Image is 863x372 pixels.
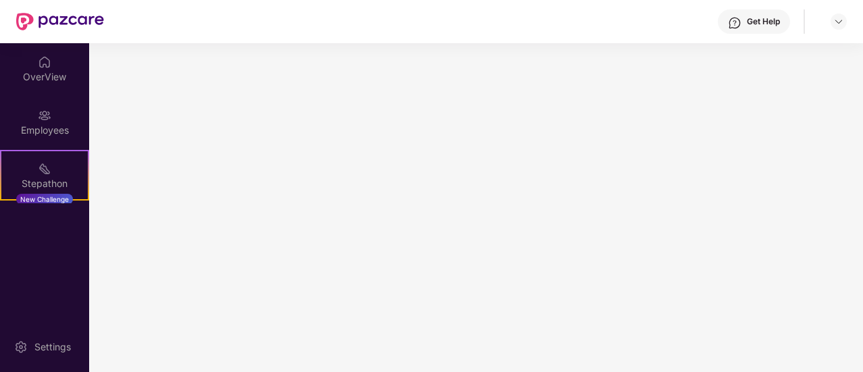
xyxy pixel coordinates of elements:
[747,16,780,27] div: Get Help
[38,55,51,69] img: svg+xml;base64,PHN2ZyBpZD0iSG9tZSIgeG1sbnM9Imh0dHA6Ly93d3cudzMub3JnLzIwMDAvc3ZnIiB3aWR0aD0iMjAiIG...
[16,194,73,205] div: New Challenge
[38,162,51,176] img: svg+xml;base64,PHN2ZyB4bWxucz0iaHR0cDovL3d3dy53My5vcmcvMjAwMC9zdmciIHdpZHRoPSIyMSIgaGVpZ2h0PSIyMC...
[38,109,51,122] img: svg+xml;base64,PHN2ZyBpZD0iRW1wbG95ZWVzIiB4bWxucz0iaHR0cDovL3d3dy53My5vcmcvMjAwMC9zdmciIHdpZHRoPS...
[728,16,741,30] img: svg+xml;base64,PHN2ZyBpZD0iSGVscC0zMngzMiIgeG1sbnM9Imh0dHA6Ly93d3cudzMub3JnLzIwMDAvc3ZnIiB3aWR0aD...
[16,13,104,30] img: New Pazcare Logo
[14,340,28,354] img: svg+xml;base64,PHN2ZyBpZD0iU2V0dGluZy0yMHgyMCIgeG1sbnM9Imh0dHA6Ly93d3cudzMub3JnLzIwMDAvc3ZnIiB3aW...
[833,16,844,27] img: svg+xml;base64,PHN2ZyBpZD0iRHJvcGRvd24tMzJ4MzIiIHhtbG5zPSJodHRwOi8vd3d3LnczLm9yZy8yMDAwL3N2ZyIgd2...
[30,340,75,354] div: Settings
[1,177,88,190] div: Stepathon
